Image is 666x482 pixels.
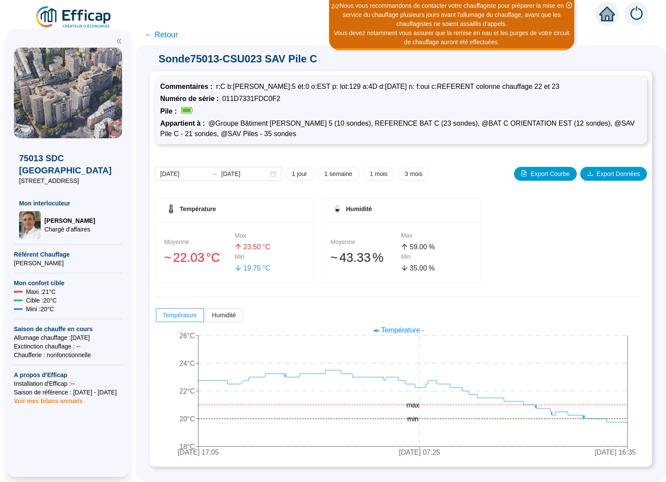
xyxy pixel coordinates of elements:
[19,152,117,176] span: 75013 SDC [GEOGRAPHIC_DATA]
[410,264,417,272] span: 35
[35,5,113,29] img: efficap energie logo
[14,392,83,404] span: Voir mes bilans annuels
[26,305,54,313] span: Mini : 20 °C
[363,167,394,181] button: 1 mois
[211,170,218,177] span: to
[324,169,352,179] span: 1 semaine
[212,312,236,319] span: Humidité
[429,263,435,274] span: %
[14,250,122,259] span: Référent Chauffage
[401,264,408,271] span: arrow-down
[530,169,569,179] span: Export Courbe
[429,242,435,252] span: %
[417,264,427,272] span: .00
[179,443,195,450] tspan: 18°C
[163,312,197,319] span: Température
[44,216,95,225] span: [PERSON_NAME]
[14,279,122,287] span: Mon confort cible
[179,332,195,339] tspan: 26°C
[398,167,430,181] button: 3 mois
[262,263,270,274] span: °C
[179,388,195,395] tspan: 22°C
[222,95,280,102] span: 011D7331FDC0F2
[221,169,268,179] input: Date de fin
[235,231,305,240] div: Max
[216,83,559,90] span: r:C b:[PERSON_NAME]:5 ét:0 o:EST p: lot:129 a:4D d:[DATE] n: f:oui c:REFERENT colonne chauffage 2...
[381,326,424,334] span: Température -
[160,107,180,115] span: Pile :
[19,199,117,208] span: Mon interlocuteur
[160,120,208,127] span: Appartient à :
[14,333,122,342] span: Allumage chauffage : [DATE]
[580,167,647,181] button: Export Données
[597,169,640,179] span: Export Données
[251,243,261,251] span: .50
[235,264,242,271] span: arrow-down
[317,167,359,181] button: 1 semaine
[330,29,573,47] div: Vous devez notamment vous assurer que la remise en eau et les purges de votre circuit de chauffag...
[406,401,419,409] tspan: max
[399,449,440,456] tspan: [DATE] 07:25
[179,415,195,423] tspan: 20°C
[19,211,41,239] img: Chargé d'affaires
[14,259,122,267] span: [PERSON_NAME]
[235,243,242,250] span: arrow-up
[370,169,388,179] span: 1 mois
[251,264,261,272] span: .75
[243,243,251,251] span: 23
[160,83,216,90] span: Commentaires :
[595,449,636,456] tspan: [DATE] 16:35
[211,170,218,177] span: swap-right
[14,388,122,397] span: Saison de référence : [DATE] - [DATE]
[178,449,219,456] tspan: [DATE] 17:05
[330,238,401,247] div: Moyenne
[235,252,305,261] div: Min
[14,325,122,333] span: Saison de chauffe en cours
[44,225,95,234] span: Chargé d'affaires
[405,169,423,179] span: 3 mois
[187,251,204,264] span: .03
[624,2,649,26] img: alerts
[243,264,251,272] span: 19
[160,120,635,137] span: @Groupe Bâtiment [PERSON_NAME] 5 (10 sondes), REFERENCE BAT C (23 sondes), @BAT C ORIENTATION EST...
[401,231,472,240] div: Max
[372,248,384,267] span: %
[164,238,235,247] div: Moyenne
[331,3,339,10] i: 2 / 2
[417,243,427,251] span: .00
[587,170,593,176] span: download
[410,243,417,251] span: 59
[26,296,57,305] span: Cible : 20 °C
[514,167,576,181] button: Export Courbe
[401,243,408,250] span: arrow-up
[292,169,307,179] span: 1 jour
[19,176,117,185] span: [STREET_ADDRESS]
[330,1,573,29] div: Nous vous recommandons de contacter votre chauffagiste pour préparer la mise en service du chauff...
[339,251,353,264] span: 43
[14,342,122,351] span: Exctinction chauffage : --
[145,29,178,41] span: ← Retour
[173,251,187,264] span: 22
[599,6,615,22] span: home
[26,287,56,296] span: Maxi : 21 °C
[262,242,270,252] span: °C
[566,2,572,8] span: close-circle
[401,252,472,261] div: Min
[180,205,216,212] span: Température
[160,95,222,102] span: Numéro de série :
[285,167,314,181] button: 1 jour
[206,248,220,267] span: °C
[521,170,527,176] span: file-image
[150,52,652,66] span: Sonde 75013-CSU023 SAV Pile C
[14,351,122,359] span: Chaufferie : non fonctionnelle
[116,38,122,44] span: double-left
[353,251,371,264] span: .33
[346,205,372,212] span: Humidité
[164,248,171,267] span: 󠁾~
[14,371,122,379] span: A propos d'Efficap
[160,169,207,179] input: Date de début
[330,248,338,267] span: 󠁾~
[179,360,195,367] tspan: 24°C
[14,379,122,388] span: Installation d'Efficap : --
[407,415,419,423] tspan: min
